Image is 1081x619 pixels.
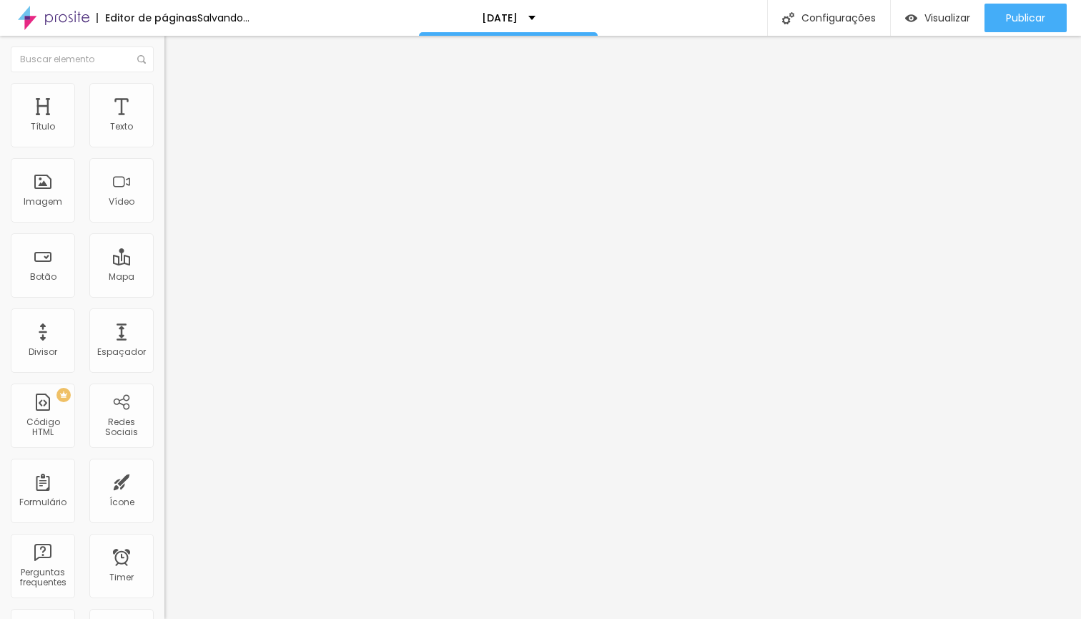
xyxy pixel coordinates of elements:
div: Salvando... [197,13,250,23]
div: Editor de páginas [97,13,197,23]
div: Timer [109,572,134,583]
div: Formulário [19,497,66,507]
div: Espaçador [97,347,146,357]
div: Mapa [109,272,134,282]
img: view-1.svg [905,12,917,24]
img: Icone [137,55,146,64]
div: Redes Sociais [93,417,149,438]
p: [DATE] [482,13,518,23]
div: Botão [30,272,56,282]
div: Imagem [24,197,62,207]
div: Perguntas frequentes [14,567,71,588]
input: Buscar elemento [11,47,154,72]
div: Vídeo [109,197,134,207]
span: Visualizar [924,12,970,24]
img: Icone [782,12,794,24]
div: Texto [110,122,133,132]
div: Código HTML [14,417,71,438]
span: Publicar [1006,12,1045,24]
div: Ícone [109,497,134,507]
button: Visualizar [891,4,984,32]
div: Divisor [29,347,57,357]
div: Título [31,122,55,132]
button: Publicar [984,4,1067,32]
